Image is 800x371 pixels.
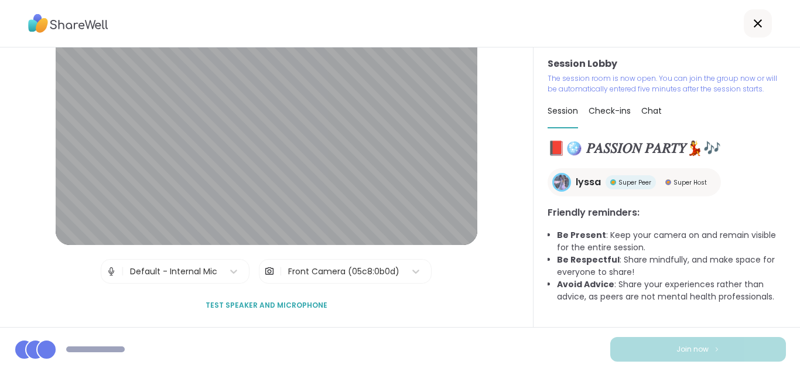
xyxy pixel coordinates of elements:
h3: Friendly reminders: [548,206,786,220]
span: Test speaker and microphone [206,300,327,311]
div: Front Camera (05c8:0b0d) [288,266,399,278]
li: : Share your experiences rather than advice, as peers are not mental health professionals. [557,278,786,303]
img: Microphone [106,260,117,283]
span: | [279,260,282,283]
span: Super Peer [618,178,651,187]
a: lyssalyssaSuper PeerSuper PeerSuper HostSuper Host [548,168,721,196]
p: The session room is now open. You can join the group now or will be automatically entered five mi... [548,73,786,94]
h3: Session Lobby [548,57,786,71]
span: Session [548,105,578,117]
img: Super Peer [610,179,616,185]
span: | [121,260,124,283]
button: Join now [610,337,786,362]
h1: 📕🪩 𝑃𝐴𝑆𝑆𝐼𝑂𝑁 𝑃𝐴𝑅𝑇𝑌💃🎶 [548,138,786,159]
span: lyssa [576,175,601,189]
img: lyssa [554,175,569,190]
button: Test speaker and microphone [201,293,332,318]
span: Super Host [673,178,707,187]
b: Be Respectful [557,254,620,266]
li: : Share mindfully, and make space for everyone to share! [557,254,786,278]
li: : Keep your camera on and remain visible for the entire session. [557,229,786,254]
b: Be Present [557,229,606,241]
span: Chat [641,105,662,117]
div: Default - Internal Mic [130,266,217,278]
img: Super Host [665,179,671,185]
img: Camera [264,260,275,283]
b: Avoid Advice [557,278,614,290]
span: Check-ins [589,105,631,117]
img: ShareWell Logo [28,10,108,37]
img: ShareWell Logomark [713,346,720,352]
span: Join now [676,344,709,355]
